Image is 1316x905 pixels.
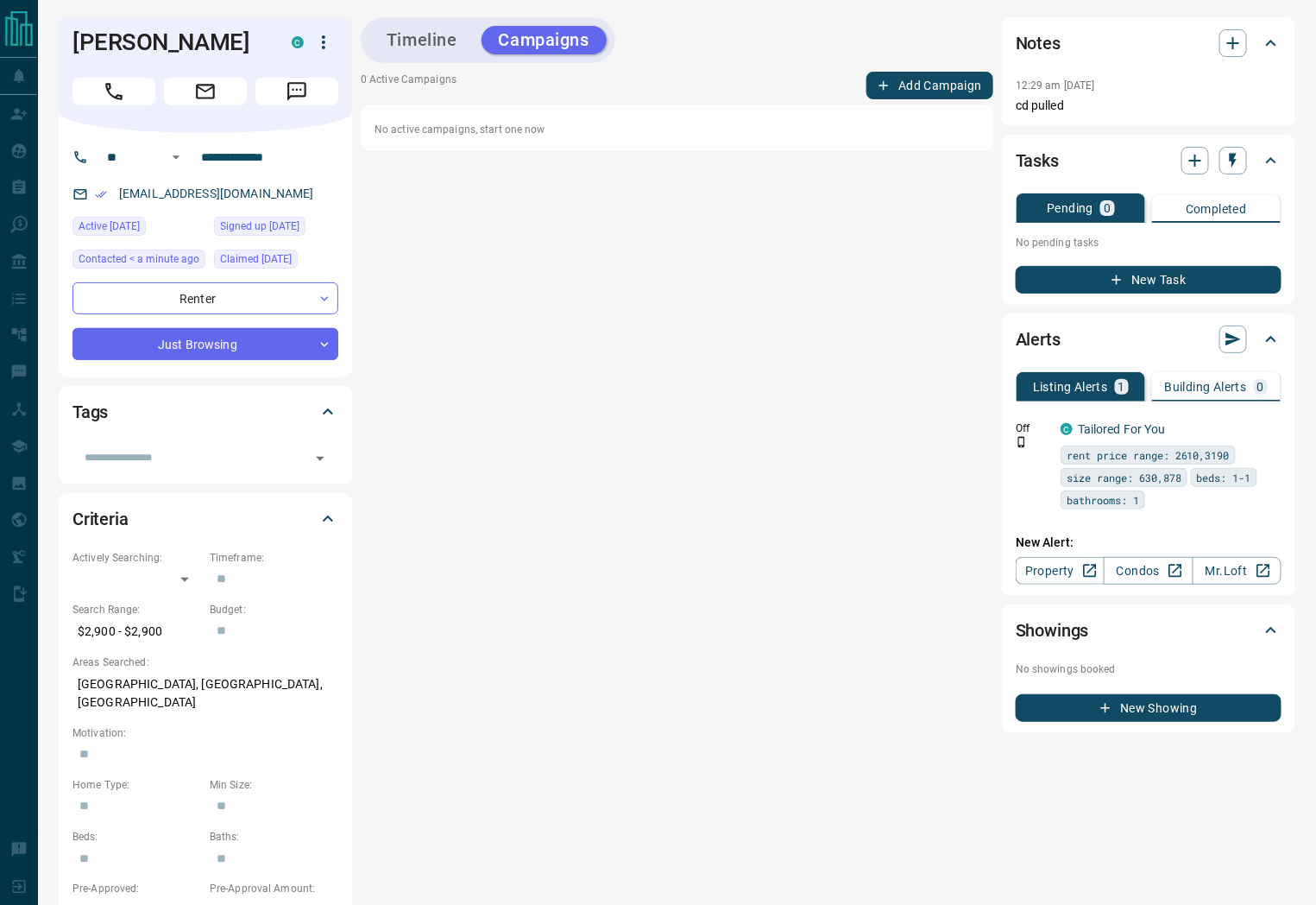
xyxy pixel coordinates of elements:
p: Building Alerts [1165,381,1247,393]
p: 1 [1118,381,1125,393]
a: Property [1016,557,1105,585]
p: Timeframe: [210,550,338,566]
p: cd pulled [1016,97,1281,115]
span: size range: 630,878 [1067,469,1181,486]
p: Completed [1186,203,1247,215]
p: 0 Active Campaigns [361,72,457,99]
p: Motivation: [72,725,338,741]
span: Call [72,78,155,105]
p: Home Type: [72,777,201,793]
p: New Alert: [1016,534,1281,552]
p: No active campaigns, start one now [375,122,979,137]
p: Pre-Approval Amount: [210,881,338,896]
span: beds: 1-1 [1197,469,1251,486]
svg: Email Verified [95,188,107,200]
div: Showings [1016,610,1281,651]
div: Fri Sep 12 2025 [72,217,205,241]
div: Tags [72,391,338,433]
div: Notes [1016,22,1281,64]
div: Mon Sep 15 2025 [72,250,205,274]
p: Pending [1047,202,1093,214]
span: Claimed [DATE] [220,250,292,268]
div: Sat Sep 13 2025 [214,250,338,274]
a: Condos [1104,557,1193,585]
p: $2,900 - $2,900 [72,617,201,646]
div: Renter [72,282,338,314]
span: rent price range: 2610,3190 [1067,446,1230,464]
p: Baths: [210,829,338,845]
span: Active [DATE] [79,218,140,235]
div: condos.ca [1061,423,1073,435]
span: Signed up [DATE] [220,218,299,235]
p: Budget: [210,602,338,617]
p: [GEOGRAPHIC_DATA], [GEOGRAPHIC_DATA], [GEOGRAPHIC_DATA] [72,670,338,717]
h2: Criteria [72,505,129,533]
div: Fri Sep 12 2025 [214,217,338,241]
span: bathrooms: 1 [1067,491,1139,509]
button: Open [308,446,332,471]
svg: Push Notification Only [1016,436,1028,448]
button: New Task [1016,266,1281,294]
p: Min Size: [210,777,338,793]
span: Contacted < a minute ago [79,250,199,268]
a: Mr.Loft [1193,557,1281,585]
p: Listing Alerts [1033,381,1108,393]
h2: Tags [72,398,108,426]
h2: Alerts [1016,326,1061,353]
button: Open [166,147,186,168]
button: New Showing [1016,694,1281,722]
p: No pending tasks [1016,230,1281,256]
span: Email [164,78,247,105]
p: Beds: [72,829,201,845]
div: Alerts [1016,319,1281,360]
div: Criteria [72,498,338,540]
a: [EMAIL_ADDRESS][DOMAIN_NAME] [119,187,314,200]
h2: Showings [1016,617,1089,644]
h2: Notes [1016,29,1061,57]
div: Tasks [1016,140,1281,181]
p: Actively Searching: [72,550,201,566]
p: Search Range: [72,602,201,617]
h2: Tasks [1016,147,1059,174]
h1: [PERSON_NAME] [72,28,266,56]
a: Tailored For You [1078,422,1166,436]
div: condos.ca [292,36,304,48]
p: 12:29 am [DATE] [1016,79,1095,92]
button: Add Campaign [866,72,993,99]
p: Areas Searched: [72,655,338,670]
p: No showings booked [1016,661,1281,677]
p: Pre-Approved: [72,881,201,896]
div: Just Browsing [72,328,338,360]
p: 0 [1104,202,1111,214]
button: Campaigns [482,26,607,54]
p: 0 [1257,381,1264,393]
span: Message [255,78,338,105]
button: Timeline [369,26,475,54]
p: Off [1016,421,1050,436]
